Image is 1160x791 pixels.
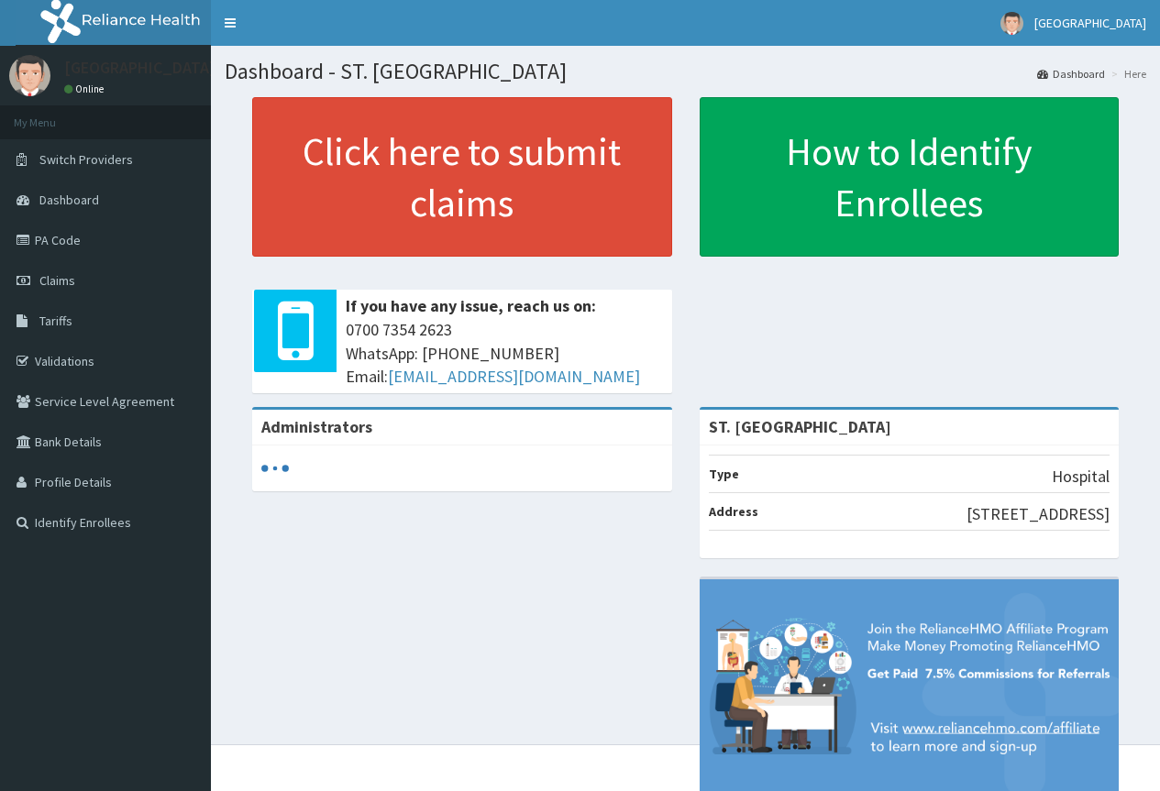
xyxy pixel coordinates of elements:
[9,55,50,96] img: User Image
[967,502,1110,526] p: [STREET_ADDRESS]
[1000,12,1023,35] img: User Image
[261,416,372,437] b: Administrators
[261,455,289,482] svg: audio-loading
[709,466,739,482] b: Type
[225,60,1146,83] h1: Dashboard - ST. [GEOGRAPHIC_DATA]
[346,318,663,389] span: 0700 7354 2623 WhatsApp: [PHONE_NUMBER] Email:
[39,151,133,168] span: Switch Providers
[388,366,640,387] a: [EMAIL_ADDRESS][DOMAIN_NAME]
[64,82,108,95] a: Online
[709,503,758,520] b: Address
[64,60,215,76] p: [GEOGRAPHIC_DATA]
[709,416,891,437] strong: ST. [GEOGRAPHIC_DATA]
[39,192,99,208] span: Dashboard
[1052,465,1110,489] p: Hospital
[39,272,75,289] span: Claims
[39,313,72,329] span: Tariffs
[1034,15,1146,31] span: [GEOGRAPHIC_DATA]
[346,295,596,316] b: If you have any issue, reach us on:
[700,97,1120,257] a: How to Identify Enrollees
[252,97,672,257] a: Click here to submit claims
[1037,66,1105,82] a: Dashboard
[1107,66,1146,82] li: Here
